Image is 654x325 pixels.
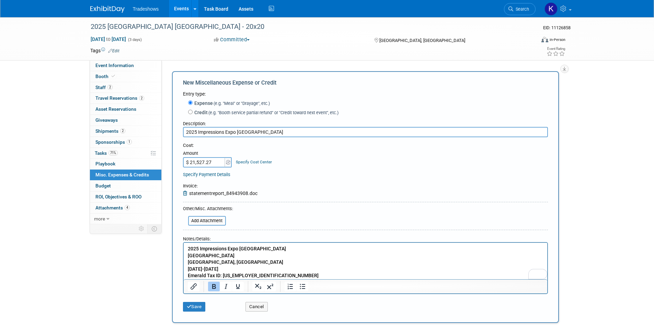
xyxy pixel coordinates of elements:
td: Toggle Event Tabs [147,224,161,233]
span: Sponsorships [95,139,132,145]
button: Committed [211,36,252,43]
span: ROI, Objectives & ROO [95,194,141,199]
a: Specify Cost Center [236,160,272,164]
a: Budget [90,181,161,191]
a: Attachments4 [90,203,161,213]
span: 71% [108,150,118,155]
a: Search [504,3,536,15]
div: Entry type: [183,90,548,97]
span: Tasks [95,150,118,156]
span: Tradeshows [133,6,159,12]
a: Tasks71% [90,148,161,159]
a: Misc. Expenses & Credits [90,170,161,180]
div: New Miscellaneous Expense or Credit [183,79,548,90]
a: ROI, Objectives & ROO [90,192,161,202]
span: Giveaways [95,117,118,123]
span: Booth [95,74,116,79]
span: Travel Reservations [95,95,144,101]
span: 4 [125,205,130,210]
span: (e.g. "Booth service partial refund" or "Credit toward next event", etc.) [208,110,339,115]
span: Asset Reservations [95,106,136,112]
a: Staff2 [90,82,161,93]
a: Edit [108,48,119,53]
button: Insert/edit link [188,282,199,291]
button: Numbered list [285,282,296,291]
span: [GEOGRAPHIC_DATA], [GEOGRAPHIC_DATA] [379,38,465,43]
a: Playbook [90,159,161,169]
button: Italic [220,282,232,291]
a: Booth [90,71,161,82]
button: Save [183,302,206,312]
div: Other/Misc. Attachments: [183,206,233,214]
div: Description: [183,118,548,127]
a: more [90,214,161,224]
a: Giveaways [90,115,161,126]
button: Bullet list [297,282,308,291]
span: Misc. Expenses & Credits [95,172,149,177]
span: Staff [95,85,113,90]
button: Superscript [264,282,276,291]
i: Booth reservation complete [112,74,115,78]
span: more [94,216,105,221]
span: Attachments [95,205,130,210]
td: Personalize Event Tab Strip [136,224,148,233]
img: ExhibitDay [90,6,125,13]
label: Expense [193,100,270,107]
button: Underline [232,282,244,291]
span: Invoice [183,183,197,188]
label: Credit [193,109,339,116]
div: Notes/Details: [183,233,548,242]
span: 2 [139,96,144,101]
a: Event Information [90,60,161,71]
td: Tags [90,47,119,54]
span: to [105,36,112,42]
iframe: Rich Text Area [184,243,547,279]
div: In-Person [549,37,565,42]
a: Travel Reservations2 [90,93,161,104]
a: Sponsorships1 [90,137,161,148]
button: Bold [208,282,220,291]
span: (3 days) [127,37,142,42]
span: 1 [127,139,132,144]
span: Budget [95,183,111,188]
button: Subscript [252,282,264,291]
div: Event Rating [547,47,565,51]
span: Search [513,7,529,12]
a: Asset Reservations [90,104,161,115]
span: Event ID: 11126858 [543,25,571,30]
img: Format-Inperson.png [541,37,548,42]
img: Karyna Kitsmey [544,2,558,15]
span: Shipments [95,128,125,134]
div: Amount [183,150,233,157]
button: Cancel [245,302,268,312]
span: (e.g. "Meal" or "Drayage", etc.) [213,101,270,106]
a: Shipments2 [90,126,161,137]
a: Specify Payment Details [183,172,230,177]
div: : [183,183,257,190]
span: Playbook [95,161,115,166]
span: 2 [107,85,113,90]
div: Cost: [183,142,548,149]
span: statementreport_84943908.doc [189,191,257,196]
a: Remove Attachment [183,191,189,196]
div: Event Format [495,36,566,46]
span: 2 [120,128,125,133]
span: Event Information [95,63,134,68]
div: 2025 [GEOGRAPHIC_DATA] [GEOGRAPHIC_DATA] - 20x20 [88,21,525,33]
span: [DATE] [DATE] [90,36,126,42]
